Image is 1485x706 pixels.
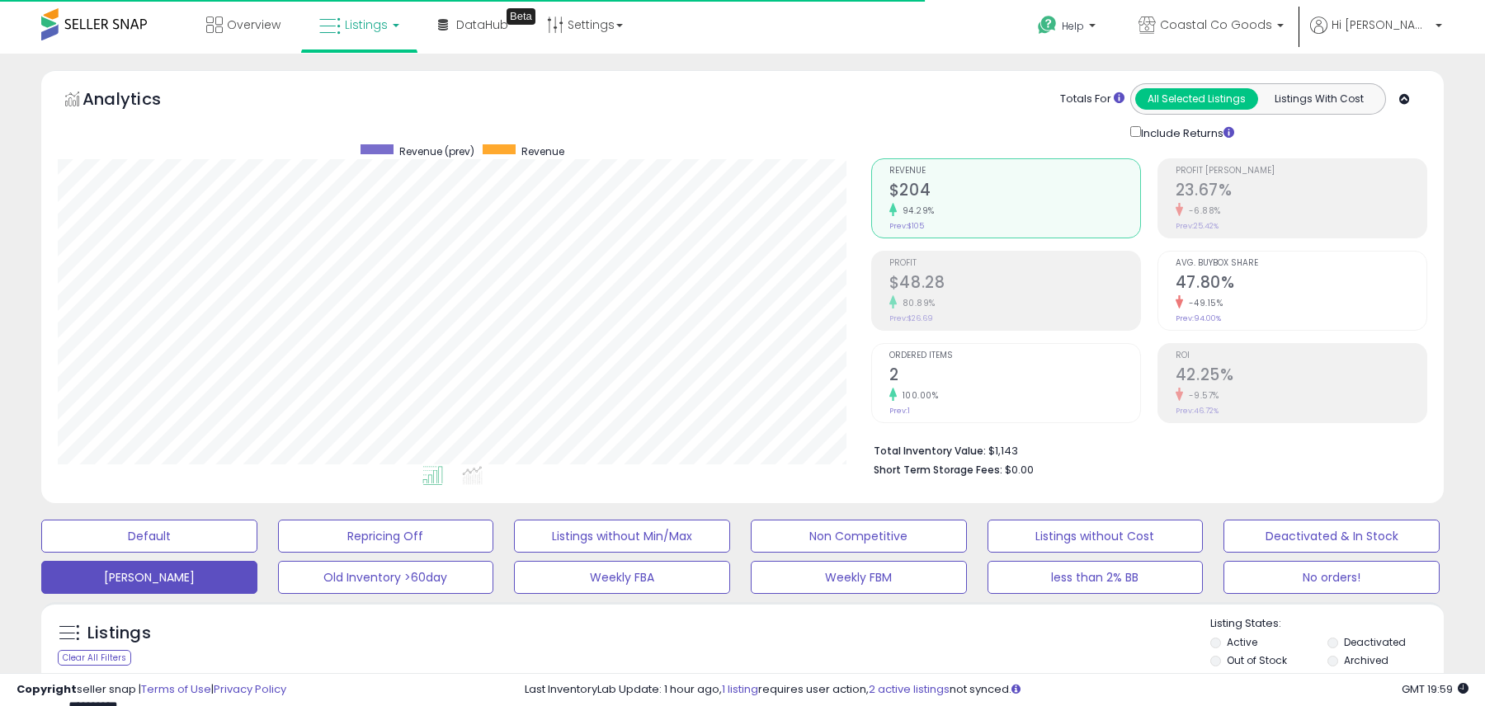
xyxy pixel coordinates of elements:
span: Listings [345,16,388,33]
button: Repricing Off [278,520,494,553]
span: 2025-09-10 19:59 GMT [1402,681,1468,697]
label: Deactivated [1344,635,1406,649]
a: Privacy Policy [214,681,286,697]
div: Include Returns [1118,123,1254,142]
a: Terms of Use [141,681,211,697]
button: Old Inventory >60day [278,561,494,594]
small: Prev: $105 [889,221,924,231]
span: Ordered Items [889,351,1140,360]
a: 1 listing [722,681,758,697]
small: Prev: $26.69 [889,313,933,323]
small: Prev: 94.00% [1176,313,1221,323]
button: No orders! [1223,561,1440,594]
h2: 23.67% [1176,181,1426,203]
span: $0.00 [1005,462,1034,478]
button: less than 2% BB [988,561,1204,594]
a: Hi [PERSON_NAME] [1310,16,1442,54]
span: Help [1062,19,1084,33]
button: Deactivated & In Stock [1223,520,1440,553]
button: Listings without Cost [988,520,1204,553]
small: -9.57% [1183,389,1219,402]
span: ROI [1176,351,1426,360]
p: Listing States: [1210,616,1443,632]
button: Listings With Cost [1257,88,1380,110]
button: Weekly FBM [751,561,967,594]
strong: Copyright [16,681,77,697]
span: Revenue [521,144,564,158]
button: Weekly FBA [514,561,730,594]
span: Overview [227,16,280,33]
div: Last InventoryLab Update: 1 hour ago, requires user action, not synced. [525,682,1468,698]
div: seller snap | | [16,682,286,698]
div: Tooltip anchor [507,8,535,25]
button: Non Competitive [751,520,967,553]
b: Total Inventory Value: [874,444,986,458]
b: Short Term Storage Fees: [874,463,1002,477]
small: 80.89% [897,297,936,309]
span: Avg. Buybox Share [1176,259,1426,268]
h2: $204 [889,181,1140,203]
span: Hi [PERSON_NAME] [1332,16,1431,33]
button: [PERSON_NAME] [41,561,257,594]
small: 100.00% [897,389,939,402]
span: DataHub [456,16,508,33]
small: Prev: 46.72% [1176,406,1219,416]
h2: $48.28 [889,273,1140,295]
span: Revenue [889,167,1140,176]
small: 94.29% [897,205,935,217]
span: Profit [889,259,1140,268]
h2: 2 [889,365,1140,388]
i: Get Help [1037,15,1058,35]
small: -49.15% [1183,297,1223,309]
h2: 47.80% [1176,273,1426,295]
small: Prev: 25.42% [1176,221,1219,231]
label: Archived [1344,653,1388,667]
span: Coastal Co Goods [1160,16,1272,33]
a: Help [1025,2,1112,54]
div: Clear All Filters [58,650,131,666]
small: Prev: 1 [889,406,910,416]
button: Listings without Min/Max [514,520,730,553]
li: $1,143 [874,440,1415,459]
h5: Analytics [82,87,193,115]
a: 2 active listings [869,681,950,697]
button: Default [41,520,257,553]
label: Active [1227,635,1257,649]
div: Totals For [1060,92,1124,107]
h5: Listings [87,622,151,645]
small: -6.88% [1183,205,1221,217]
span: Revenue (prev) [399,144,474,158]
h2: 42.25% [1176,365,1426,388]
button: All Selected Listings [1135,88,1258,110]
span: Profit [PERSON_NAME] [1176,167,1426,176]
label: Out of Stock [1227,653,1287,667]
